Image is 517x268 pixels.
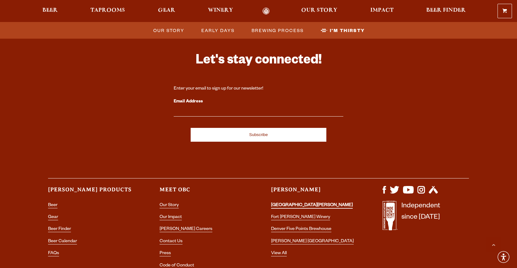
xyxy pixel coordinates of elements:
a: Brewing Process [248,26,307,35]
a: Scroll to top [486,237,501,252]
a: Visit us on X (formerly Twitter) [390,190,399,195]
div: Enter your email to sign up for our newsletter! [174,86,343,92]
a: Gear [48,215,58,220]
span: Beer [42,8,58,13]
a: Our Story [160,203,179,208]
a: [PERSON_NAME] Careers [160,227,212,232]
span: Brewing Process [252,26,304,35]
span: Taprooms [90,8,125,13]
a: Press [160,251,171,256]
a: Visit us on Instagram [417,190,425,195]
span: Early Days [201,26,235,35]
a: Our Impact [160,215,182,220]
h3: Let's stay connected! [174,52,343,71]
a: Contact Us [160,239,182,244]
a: Beer Calendar [48,239,77,244]
a: Odell Home [254,8,278,15]
a: I’m Thirsty [317,26,368,35]
span: Winery [208,8,233,13]
a: Beer [48,203,57,208]
a: Beer Finder [422,8,470,15]
a: FAQs [48,251,59,256]
span: Our Story [301,8,337,13]
label: Email Address [174,98,343,106]
span: I’m Thirsty [330,26,365,35]
a: Visit us on Untappd [429,190,438,195]
span: Beer Finder [426,8,466,13]
a: Fort [PERSON_NAME] Winery [271,215,330,220]
a: Our Story [150,26,188,35]
a: View All [271,251,287,256]
span: Impact [370,8,394,13]
a: Our Story [297,8,341,15]
input: Subscribe [191,128,326,142]
div: Accessibility Menu [497,250,510,264]
a: Early Days [198,26,238,35]
h3: [PERSON_NAME] Products [48,186,134,199]
a: [PERSON_NAME] [GEOGRAPHIC_DATA] [271,239,354,244]
h3: [PERSON_NAME] [271,186,357,199]
a: Gear [154,8,179,15]
a: [GEOGRAPHIC_DATA][PERSON_NAME] [271,203,353,209]
a: Impact [366,8,398,15]
p: Independent since [DATE] [401,201,440,234]
a: Denver Five Points Brewhouse [271,227,331,232]
h3: Meet OBC [160,186,246,199]
a: Beer [38,8,62,15]
a: Beer Finder [48,227,71,232]
a: Taprooms [86,8,129,15]
span: Gear [158,8,175,13]
span: Our Story [153,26,184,35]
a: Winery [204,8,237,15]
a: Visit us on Facebook [383,190,386,195]
a: Visit us on YouTube [403,190,414,195]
